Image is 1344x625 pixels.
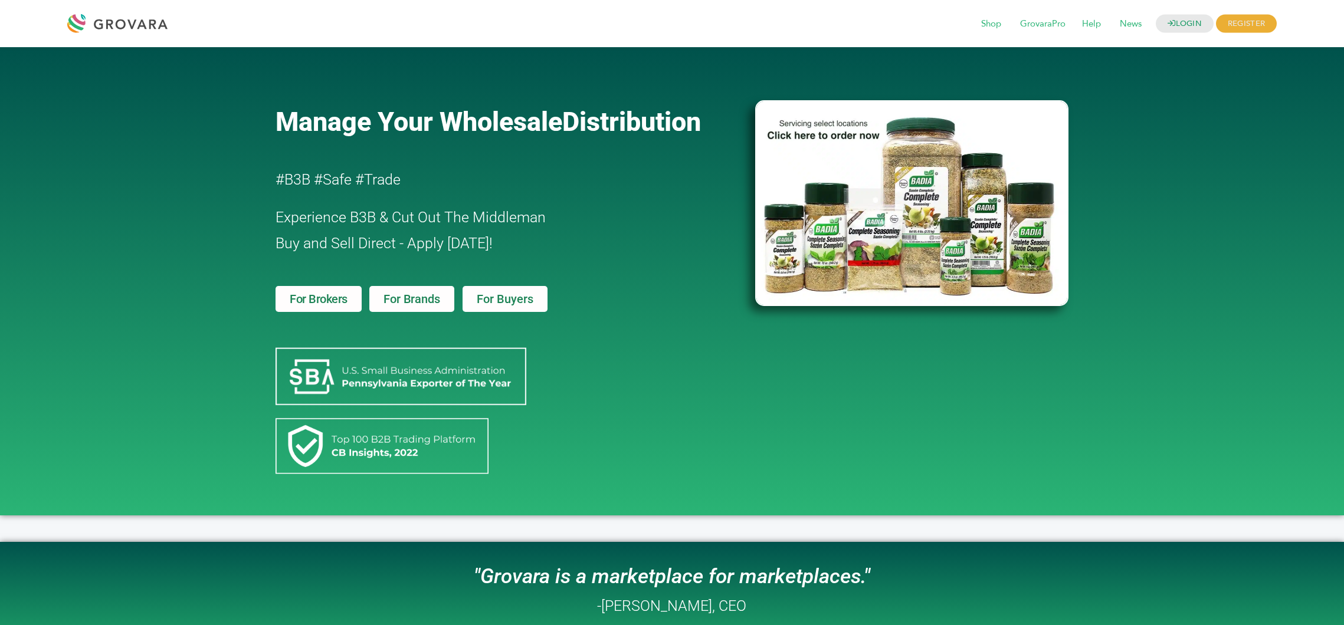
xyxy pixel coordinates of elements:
span: Manage Your Wholesale [276,106,562,137]
span: Shop [973,13,1009,35]
a: LOGIN [1156,15,1214,33]
i: "Grovara is a marketplace for marketplaces." [474,564,870,588]
span: Buy and Sell Direct - Apply [DATE]! [276,235,493,252]
span: REGISTER [1216,15,1277,33]
span: For Brands [383,293,440,305]
a: For Brands [369,286,454,312]
span: Experience B3B & Cut Out The Middleman [276,209,546,226]
a: For Brokers [276,286,362,312]
span: For Brokers [290,293,348,305]
span: GrovaraPro [1012,13,1074,35]
a: GrovaraPro [1012,18,1074,31]
span: For Buyers [477,293,533,305]
h2: #B3B #Safe #Trade [276,167,687,193]
span: Help [1074,13,1109,35]
h2: -[PERSON_NAME], CEO [597,598,746,613]
a: Manage Your WholesaleDistribution [276,106,736,137]
span: Distribution [562,106,701,137]
a: Shop [973,18,1009,31]
a: Help [1074,18,1109,31]
a: For Buyers [463,286,548,312]
a: News [1112,18,1150,31]
span: News [1112,13,1150,35]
